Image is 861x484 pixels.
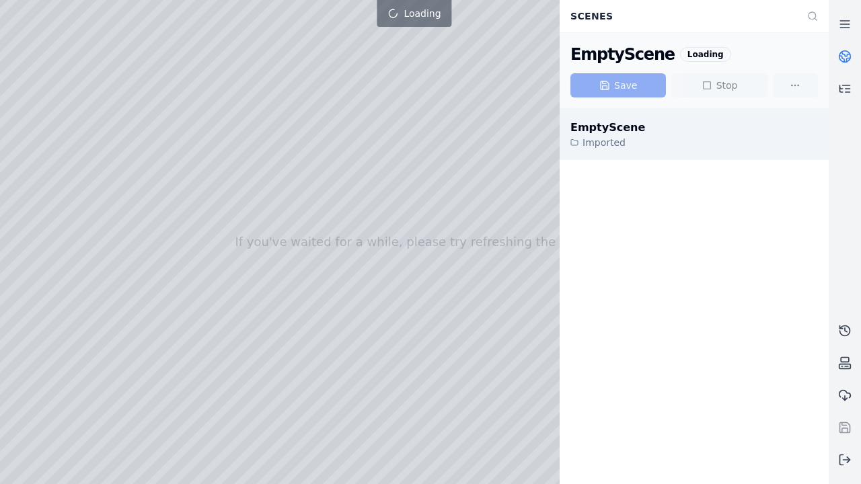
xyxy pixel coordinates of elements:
[570,120,645,136] div: EmptyScene
[562,3,799,29] div: Scenes
[570,136,645,149] div: Imported
[570,44,675,65] div: EmptyScene
[680,47,731,62] div: Loading
[404,7,441,20] span: Loading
